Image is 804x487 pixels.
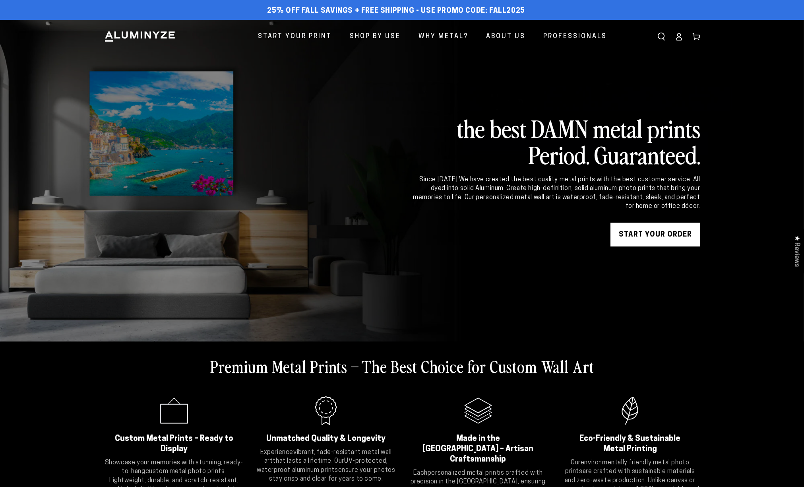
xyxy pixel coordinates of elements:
strong: vibrant, fade-resistant metal wall art [264,449,392,464]
h2: Custom Metal Prints – Ready to Display [114,434,234,454]
img: Aluminyze [104,31,176,43]
h2: Eco-Friendly & Sustainable Metal Printing [570,434,690,454]
h2: Premium Metal Prints – The Best Choice for Custom Wall Art [210,356,594,376]
strong: custom metal photo prints [145,468,225,475]
span: Professionals [543,31,607,43]
span: 25% off FALL Savings + Free Shipping - Use Promo Code: FALL2025 [267,7,525,16]
div: Since [DATE] We have created the best quality metal prints with the best customer service. All dy... [412,175,700,211]
summary: Search our site [653,28,670,45]
h2: Unmatched Quality & Longevity [266,434,386,444]
a: About Us [480,26,531,47]
span: Shop By Use [350,31,401,43]
a: Professionals [537,26,613,47]
a: Shop By Use [344,26,407,47]
a: Start Your Print [252,26,338,47]
strong: environmentally friendly metal photo prints [565,460,689,475]
h2: the best DAMN metal prints Period. Guaranteed. [412,115,700,167]
p: Experience that lasts a lifetime. Our ensure your photos stay crisp and clear for years to come. [256,448,396,484]
span: Why Metal? [418,31,468,43]
strong: personalized metal print [428,470,499,476]
span: About Us [486,31,525,43]
h2: Made in the [GEOGRAPHIC_DATA] – Artisan Craftsmanship [418,434,539,465]
strong: UV-protected, waterproof aluminum prints [257,458,388,473]
a: Why Metal? [413,26,474,47]
span: Start Your Print [258,31,332,43]
div: Click to open Judge.me floating reviews tab [789,229,804,273]
a: START YOUR Order [610,223,700,246]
